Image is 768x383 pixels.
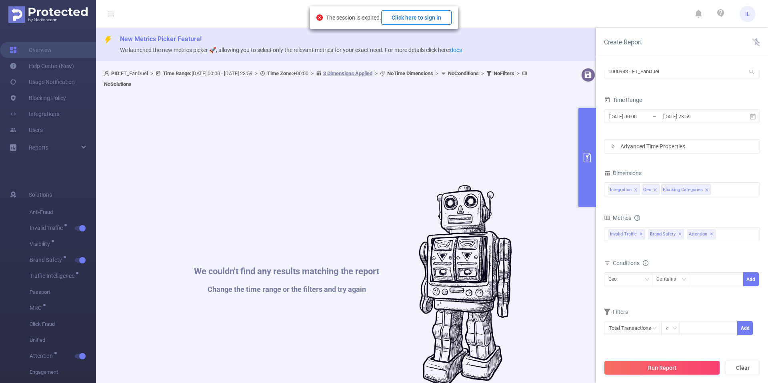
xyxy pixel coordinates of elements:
[672,326,677,331] i: icon: down
[645,277,650,283] i: icon: down
[30,332,96,348] span: Unified
[252,70,260,76] span: >
[661,184,711,195] li: Blocking Categories
[737,321,753,335] button: Add
[104,71,111,76] i: icon: user
[308,70,316,76] span: >
[726,361,760,375] button: Clear
[613,260,648,266] span: Conditions
[30,305,44,311] span: MRC
[662,111,727,122] input: End date
[30,284,96,300] span: Passport
[656,273,682,286] div: Contains
[29,144,48,151] span: Reports
[608,273,622,286] div: Geo
[448,70,479,76] b: No Conditions
[653,188,657,193] i: icon: close
[10,58,74,74] a: Help Center (New)
[326,14,452,21] span: The session is expired.
[514,70,522,76] span: >
[610,185,632,195] div: Integration
[643,185,651,195] div: Geo
[267,70,293,76] b: Time Zone:
[433,70,441,76] span: >
[643,260,648,266] i: icon: info-circle
[682,277,686,283] i: icon: down
[634,215,640,221] i: icon: info-circle
[29,187,52,203] span: Solutions
[450,47,462,53] a: docs
[678,229,682,239] span: ✕
[745,6,750,22] span: IL
[608,184,640,195] li: Integration
[148,70,156,76] span: >
[604,170,642,176] span: Dimensions
[611,144,616,149] i: icon: right
[323,70,372,76] u: 3 Dimensions Applied
[663,185,703,195] div: Blocking Categories
[194,267,379,276] h1: We couldn't find any results matching the report
[10,122,43,138] a: Users
[604,38,642,46] span: Create Report
[381,10,452,25] button: Click here to sign in
[10,74,75,90] a: Usage Notification
[604,215,631,221] span: Metrics
[648,229,684,239] span: Brand Safety
[10,90,66,106] a: Blocking Policy
[104,81,132,87] b: No Solutions
[194,286,379,293] h1: Change the time range or the filters and try again
[642,184,660,195] li: Geo
[316,14,323,21] i: icon: close-circle
[10,106,59,122] a: Integrations
[608,111,673,122] input: Start date
[30,364,96,380] span: Engagement
[30,225,66,231] span: Invalid Traffic
[387,70,433,76] b: No Time Dimensions
[120,47,462,53] span: We launched the new metrics picker 🚀, allowing you to select only the relevant metrics for your e...
[604,361,720,375] button: Run Report
[687,229,716,239] span: Attention
[666,321,674,335] div: ≥
[104,36,112,44] i: icon: thunderbolt
[111,70,121,76] b: PID:
[608,229,645,239] span: Invalid Traffic
[743,272,759,286] button: Add
[705,188,709,193] i: icon: close
[634,188,638,193] i: icon: close
[494,70,514,76] b: No Filters
[10,42,52,58] a: Overview
[29,140,48,156] a: Reports
[30,204,96,220] span: Anti-Fraud
[30,316,96,332] span: Click Fraud
[30,241,53,247] span: Visibility
[30,273,77,279] span: Traffic Intelligence
[120,35,202,43] span: New Metrics Picker Feature!
[30,257,65,263] span: Brand Safety
[163,70,192,76] b: Time Range:
[710,229,713,239] span: ✕
[372,70,380,76] span: >
[604,97,642,103] span: Time Range
[8,6,88,23] img: Protected Media
[30,353,56,359] span: Attention
[640,229,643,239] span: ✕
[604,140,760,153] div: icon: rightAdvanced Time Properties
[104,70,529,87] span: FT_FanDuel [DATE] 00:00 - [DATE] 23:59 +00:00
[479,70,486,76] span: >
[604,309,628,315] span: Filters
